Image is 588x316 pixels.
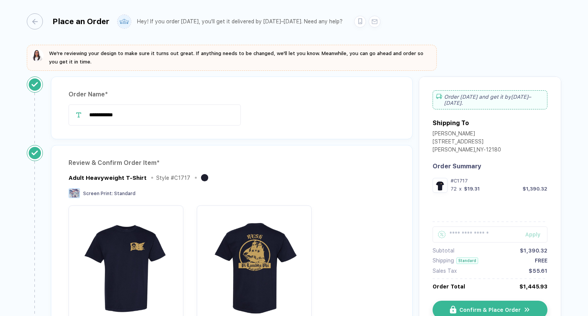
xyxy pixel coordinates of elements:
[433,147,501,155] div: [PERSON_NAME] , NY - 12180
[451,186,457,192] div: 72
[49,50,423,65] span: We're reviewing your design to make sure it turns out great. If anything needs to be changed, we'...
[520,248,547,254] div: $1,390.32
[535,257,547,264] div: FREE
[69,88,395,101] div: Order Name
[433,119,469,127] div: Shipping To
[433,130,501,138] div: [PERSON_NAME]
[525,231,547,238] div: Apply
[433,257,454,264] div: Shipping
[524,306,531,313] img: icon
[114,191,136,196] span: Standard
[31,49,432,66] button: We're reviewing your design to make sure it turns out great. If anything needs to be changed, we'...
[456,257,478,264] div: Standard
[519,283,547,290] div: $1,445.93
[433,90,547,109] div: Order [DATE] and get it by [DATE]–[DATE] .
[451,178,547,184] div: #C1717
[523,186,547,192] div: $1,390.32
[464,186,480,192] div: $19.31
[433,268,457,274] div: Sales Tax
[516,226,547,243] button: Apply
[529,268,547,274] div: $55.61
[52,17,109,26] div: Place an Order
[31,49,44,62] img: sophie
[458,186,462,192] div: x
[433,248,454,254] div: Subtotal
[118,15,131,28] img: user profile
[459,307,521,313] span: Confirm & Place Order
[137,18,343,25] div: Hey! If you order [DATE], you'll get it delivered by [DATE]–[DATE]. Need any help?
[433,163,547,170] div: Order Summary
[69,157,395,169] div: Review & Confirm Order Item
[69,188,80,198] img: Screen Print
[69,174,147,181] div: Adult Heavyweight T-Shirt
[433,138,501,147] div: [STREET_ADDRESS]
[83,191,113,196] span: Screen Print :
[156,175,190,181] div: Style # C1717
[433,283,465,290] div: Order Total
[450,306,456,314] img: icon
[434,180,446,191] img: ad4fa36d-205e-4d5b-a2b2-8b9f817e2d4b_nt_front_1754618979175.jpg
